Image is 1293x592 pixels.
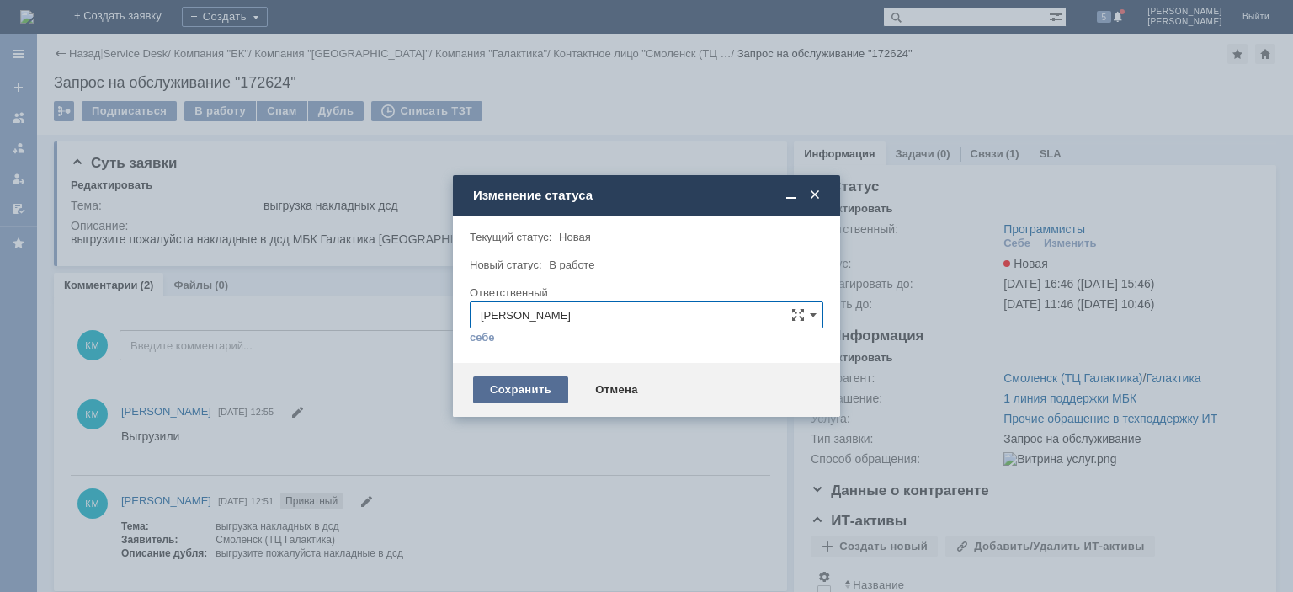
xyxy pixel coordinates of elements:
span: Свернуть (Ctrl + M) [783,188,800,203]
strong: выгрузите пожалуйста накладные в дсд [86,29,282,40]
span: Сложная форма [791,308,805,322]
a: себе [470,331,495,344]
div: Изменение статуса [473,188,823,203]
label: Новый статус: [470,259,542,271]
label: Текущий статус: [470,231,551,243]
strong: Смоленск (ТЦ Галактика) [86,15,214,27]
span: Новая [559,231,591,243]
span: В работе [549,259,594,271]
div: Ответственный [470,287,820,298]
span: Закрыть [806,188,823,203]
strong: выгрузка накладных в дсд [86,2,218,13]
